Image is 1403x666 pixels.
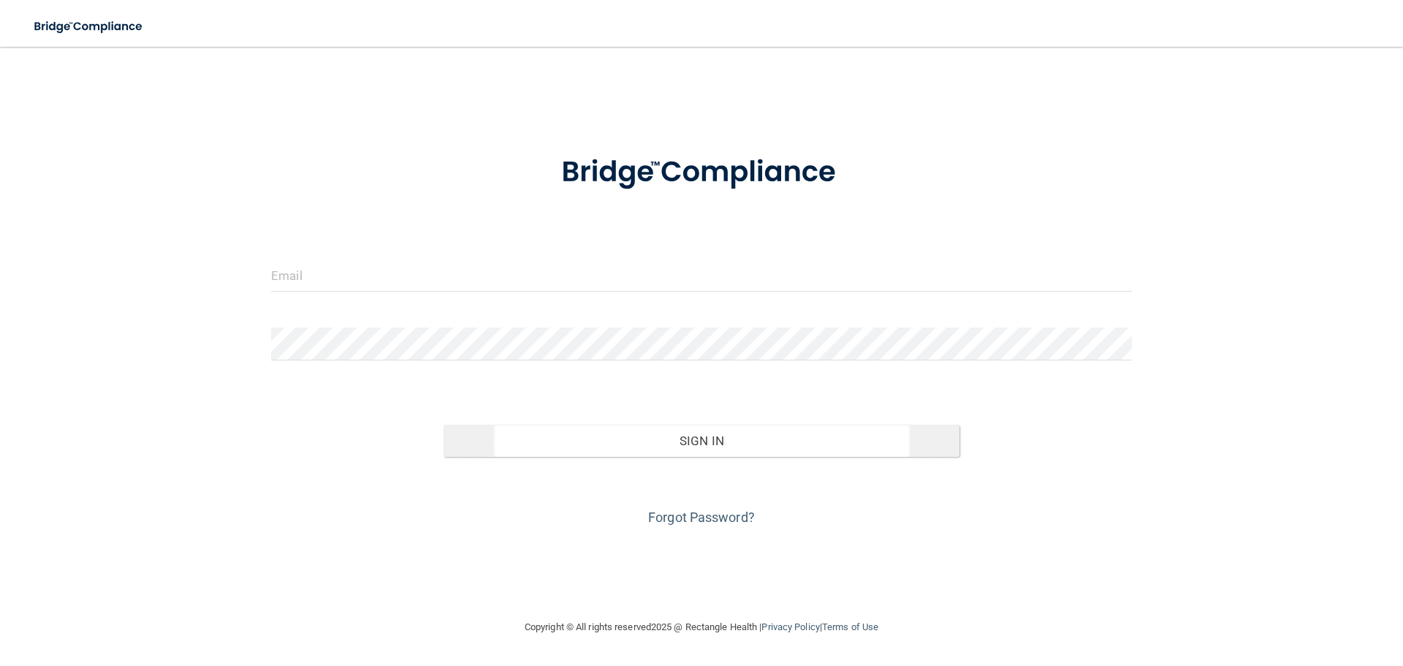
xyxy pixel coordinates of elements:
[444,425,960,457] button: Sign In
[271,259,1132,292] input: Email
[435,604,968,651] div: Copyright © All rights reserved 2025 @ Rectangle Health | |
[761,621,819,632] a: Privacy Policy
[531,135,872,211] img: bridge_compliance_login_screen.278c3ca4.svg
[648,510,755,525] a: Forgot Password?
[22,12,156,42] img: bridge_compliance_login_screen.278c3ca4.svg
[822,621,878,632] a: Terms of Use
